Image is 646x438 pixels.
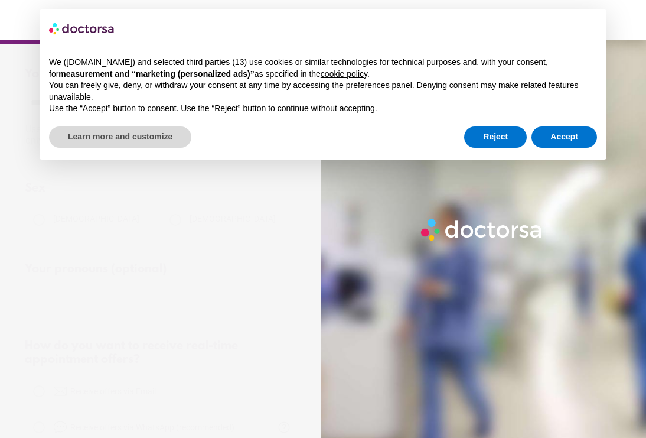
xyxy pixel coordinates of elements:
[49,19,115,38] img: logo
[25,181,297,195] div: Sex
[49,103,597,115] p: Use the “Accept” button to consent. Use the “Reject” button to continue without accepting.
[277,420,291,434] span: help
[53,384,67,398] img: email
[49,80,597,103] p: You can freely give, deny, or withdraw your consent at any time by accessing the preferences pane...
[321,69,367,79] a: cookie policy
[49,126,191,148] button: Learn more and customize
[25,262,297,276] div: Your pronouns (optional)
[49,57,597,80] p: We ([DOMAIN_NAME]) and selected third parties (13) use cookies or similar technologies for techni...
[53,420,67,434] img: chat
[464,126,527,148] button: Reject
[417,215,547,244] img: Logo-Doctorsa-trans-White-partial-flat.png
[70,387,156,396] span: Receive offers via Email
[190,214,276,223] span: [DEMOGRAPHIC_DATA]
[531,126,597,148] button: Accept
[25,67,297,81] div: Your name
[53,214,139,223] span: [DEMOGRAPHIC_DATA]
[70,423,234,432] span: Receive offers via WhatsApp (recommended)
[58,69,254,79] strong: measurement and “marketing (personalized ads)”
[25,118,297,155] div: Use your real name to ensure proper care. Your details are shared only with the doctor you choose...
[25,339,297,366] div: How do you want to receive real-time appointment offers?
